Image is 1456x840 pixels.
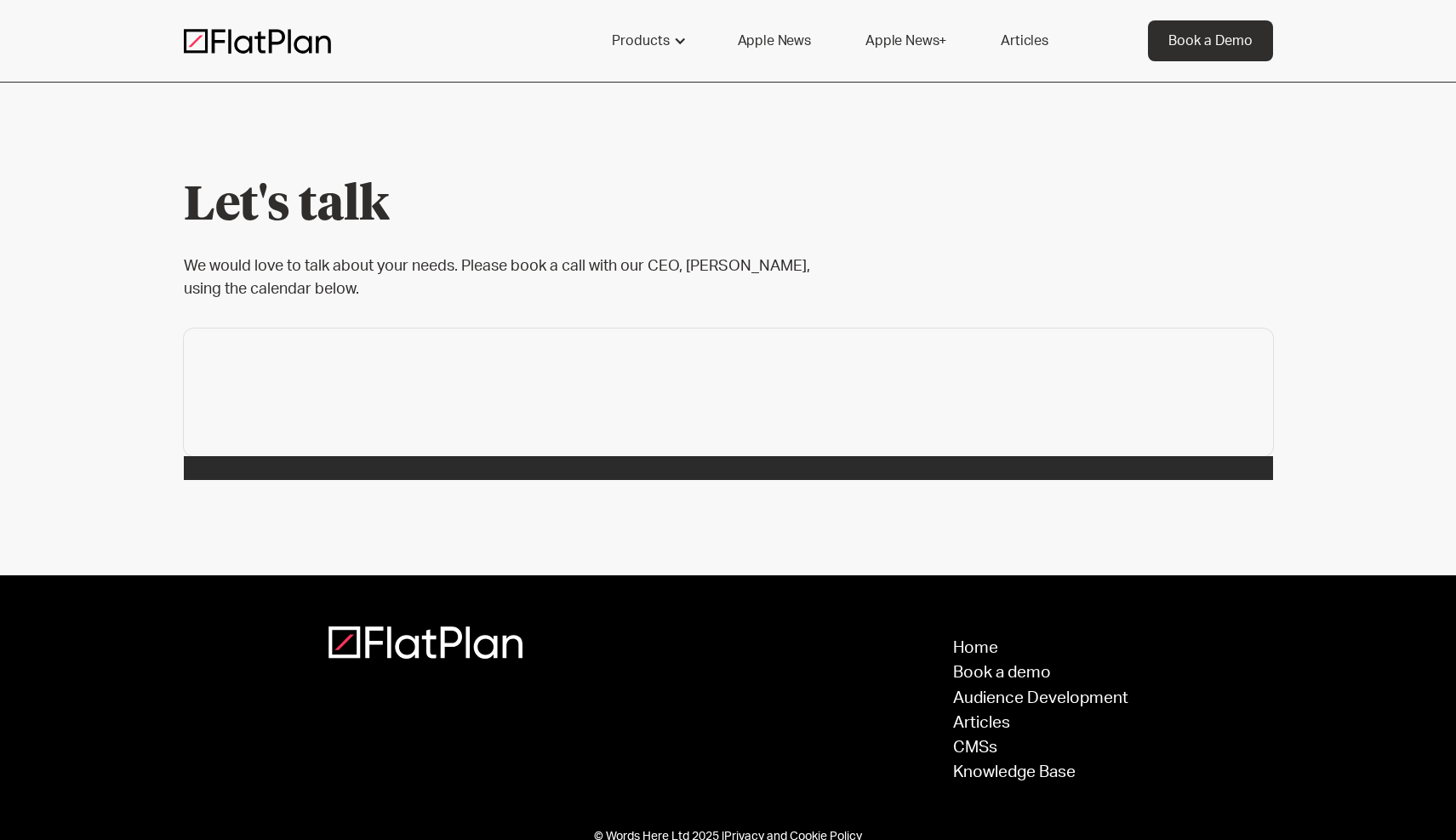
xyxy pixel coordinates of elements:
[717,20,831,61] a: Apple News
[953,640,1128,656] a: Home
[953,740,1128,756] a: CMSs
[845,20,967,61] a: Apple News+
[184,178,837,235] h1: Let's talk
[1168,31,1253,51] div: Book a Demo
[612,31,670,51] div: Products
[953,764,1128,780] a: Knowledge Base
[591,20,704,61] div: Products
[953,690,1128,706] a: Audience Development
[980,20,1069,61] a: Articles
[184,255,837,301] p: We would love to talk about your needs. Please book a call with our CEO, [PERSON_NAME], using the...
[953,715,1128,731] a: Articles
[184,329,1273,456] iframe: 07fb8fa1
[1148,20,1273,61] a: Book a Demo
[953,665,1128,681] a: Book a demo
